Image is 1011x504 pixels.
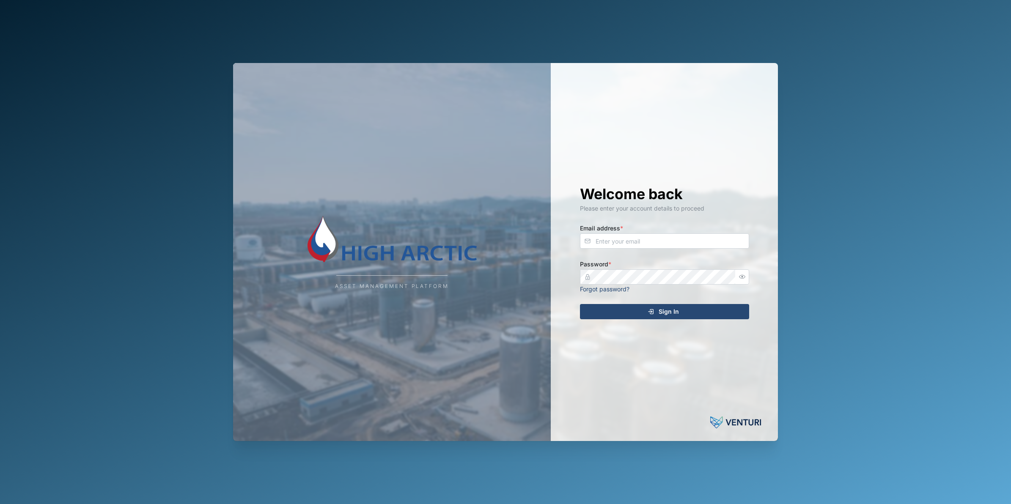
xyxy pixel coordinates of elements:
[710,414,761,431] img: Venturi
[659,304,679,319] span: Sign In
[580,304,749,319] button: Sign In
[580,185,749,203] h1: Welcome back
[580,204,749,213] div: Please enter your account details to proceed
[580,260,611,269] label: Password
[580,285,629,293] a: Forgot password?
[335,282,449,290] div: Asset Management Platform
[580,224,623,233] label: Email address
[308,214,477,264] img: Company Logo
[580,233,749,249] input: Enter your email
